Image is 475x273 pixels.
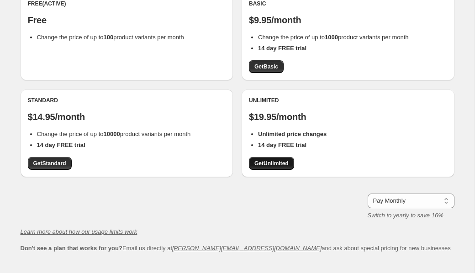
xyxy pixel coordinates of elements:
[258,45,306,52] b: 14 day FREE trial
[249,111,447,122] p: $19.95/month
[258,142,306,148] b: 14 day FREE trial
[249,15,447,26] p: $9.95/month
[28,157,72,170] a: GetStandard
[249,157,294,170] a: GetUnlimited
[254,160,289,167] span: Get Unlimited
[368,212,443,219] i: Switch to yearly to save 16%
[37,34,184,41] span: Change the price of up to product variants per month
[258,131,327,137] b: Unlimited price changes
[21,228,137,235] a: Learn more about how our usage limits work
[258,34,409,41] span: Change the price of up to product variants per month
[21,245,451,252] span: Email us directly at and ask about special pricing for new businesses
[28,111,226,122] p: $14.95/month
[249,97,447,104] div: Unlimited
[325,34,338,41] b: 1000
[37,142,85,148] b: 14 day FREE trial
[28,15,226,26] p: Free
[37,131,191,137] span: Change the price of up to product variants per month
[33,160,66,167] span: Get Standard
[21,245,122,252] b: Don't see a plan that works for you?
[172,245,322,252] a: [PERSON_NAME][EMAIL_ADDRESS][DOMAIN_NAME]
[28,97,226,104] div: Standard
[254,63,278,70] span: Get Basic
[249,60,284,73] a: GetBasic
[104,131,120,137] b: 10000
[104,34,114,41] b: 100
